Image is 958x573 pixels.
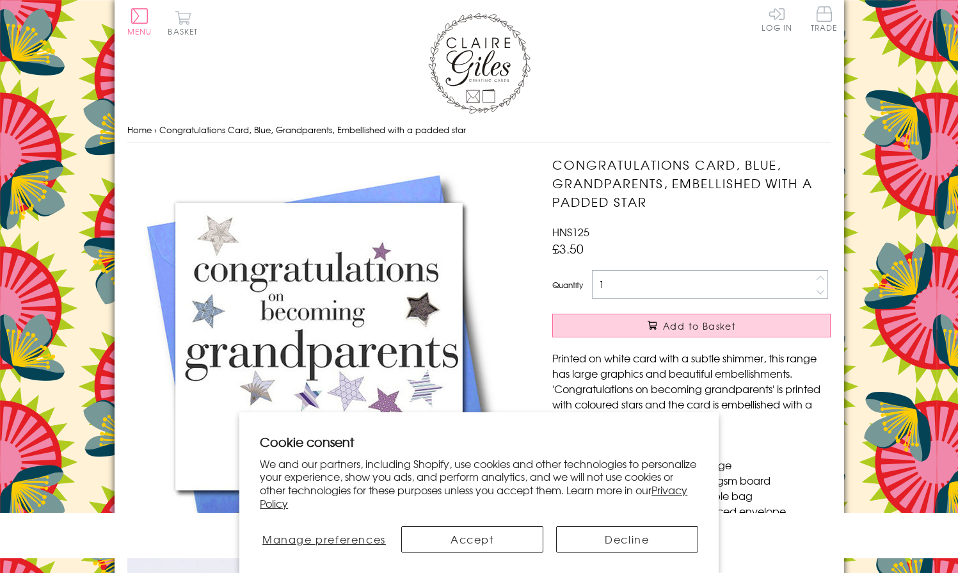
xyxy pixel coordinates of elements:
[166,10,201,35] button: Basket
[154,124,157,136] span: ›
[552,224,589,239] span: HNS125
[127,124,152,136] a: Home
[811,6,838,34] a: Trade
[552,314,831,337] button: Add to Basket
[260,526,388,553] button: Manage preferences
[127,8,152,35] button: Menu
[811,6,838,31] span: Trade
[552,350,831,427] p: Printed on white card with a subtle shimmer, this range has large graphics and beautiful embellis...
[552,239,584,257] span: £3.50
[552,279,583,291] label: Quantity
[260,433,698,451] h2: Cookie consent
[127,26,152,37] span: Menu
[260,482,687,511] a: Privacy Policy
[556,526,698,553] button: Decline
[762,6,792,31] a: Log In
[260,457,698,510] p: We and our partners, including Shopify, use cookies and other technologies to personalize your ex...
[127,156,511,539] img: Congratulations Card, Blue, Grandparents, Embellished with a padded star
[401,526,543,553] button: Accept
[159,124,466,136] span: Congratulations Card, Blue, Grandparents, Embellished with a padded star
[428,13,531,114] img: Claire Giles Greetings Cards
[127,117,831,143] nav: breadcrumbs
[262,531,386,547] span: Manage preferences
[552,156,831,211] h1: Congratulations Card, Blue, Grandparents, Embellished with a padded star
[663,319,736,332] span: Add to Basket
